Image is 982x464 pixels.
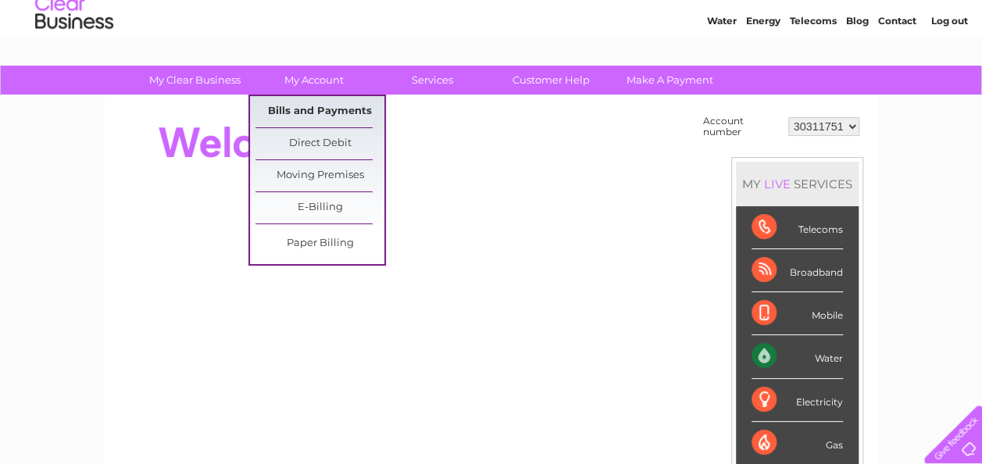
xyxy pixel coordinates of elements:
a: My Account [249,66,378,95]
div: LIVE [761,177,794,191]
a: Moving Premises [255,160,384,191]
div: Clear Business is a trading name of Verastar Limited (registered in [GEOGRAPHIC_DATA] No. 3667643... [123,9,861,76]
a: Bills and Payments [255,96,384,127]
td: Account number [699,112,784,141]
a: Water [707,66,737,78]
div: Water [752,335,843,378]
a: 0333 014 3131 [687,8,795,27]
a: Make A Payment [605,66,734,95]
a: Blog [846,66,869,78]
a: Paper Billing [255,228,384,259]
a: E-Billing [255,192,384,223]
div: MY SERVICES [736,162,859,206]
a: Services [368,66,497,95]
a: Telecoms [790,66,837,78]
a: Log out [930,66,967,78]
a: Contact [878,66,916,78]
a: Direct Debit [255,128,384,159]
a: My Clear Business [130,66,259,95]
img: logo.png [34,41,114,88]
a: Customer Help [487,66,616,95]
div: Telecoms [752,206,843,249]
a: Energy [746,66,780,78]
div: Broadband [752,249,843,292]
div: Mobile [752,292,843,335]
div: Electricity [752,379,843,422]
